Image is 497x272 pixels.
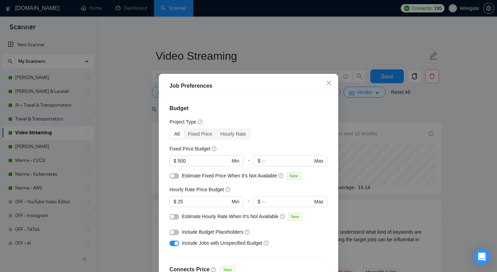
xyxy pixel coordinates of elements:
[169,82,328,90] div: Job Preferences
[280,213,285,219] span: question-circle
[287,172,301,180] span: New
[243,196,253,213] div: -
[182,229,243,235] span: Include Budget Placeholders
[232,198,240,205] span: Min
[211,266,216,272] span: question-circle
[178,198,230,205] input: 0
[169,104,328,113] h4: Budget
[178,157,230,165] input: 0
[326,80,332,86] span: close
[169,186,224,193] h5: Hourly Rate Price Budget
[169,145,210,153] h5: Fixed Price Budget
[184,129,216,139] div: Fixed Price
[169,118,196,126] h5: Project Type
[174,157,176,165] span: $
[262,198,313,205] input: ∞
[174,198,176,205] span: $
[257,198,260,205] span: $
[170,129,184,139] div: All
[225,186,231,192] span: question-circle
[182,173,277,178] span: Estimate Fixed Price When It’s Not Available
[264,240,269,245] span: question-circle
[245,229,250,234] span: question-circle
[314,157,323,165] span: Max
[243,155,253,172] div: -
[257,157,260,165] span: $
[288,213,302,221] span: New
[474,249,490,265] div: Open Intercom Messenger
[182,240,262,246] span: Include Jobs with Unspecified Budget
[232,157,240,165] span: Min
[314,198,323,205] span: Max
[212,146,217,151] span: question-circle
[198,119,203,124] span: question-circle
[216,129,250,139] div: Hourly Rate
[182,214,279,219] span: Estimate Hourly Rate When It’s Not Available
[320,74,338,93] button: Close
[279,173,284,178] span: question-circle
[262,157,313,165] input: ∞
